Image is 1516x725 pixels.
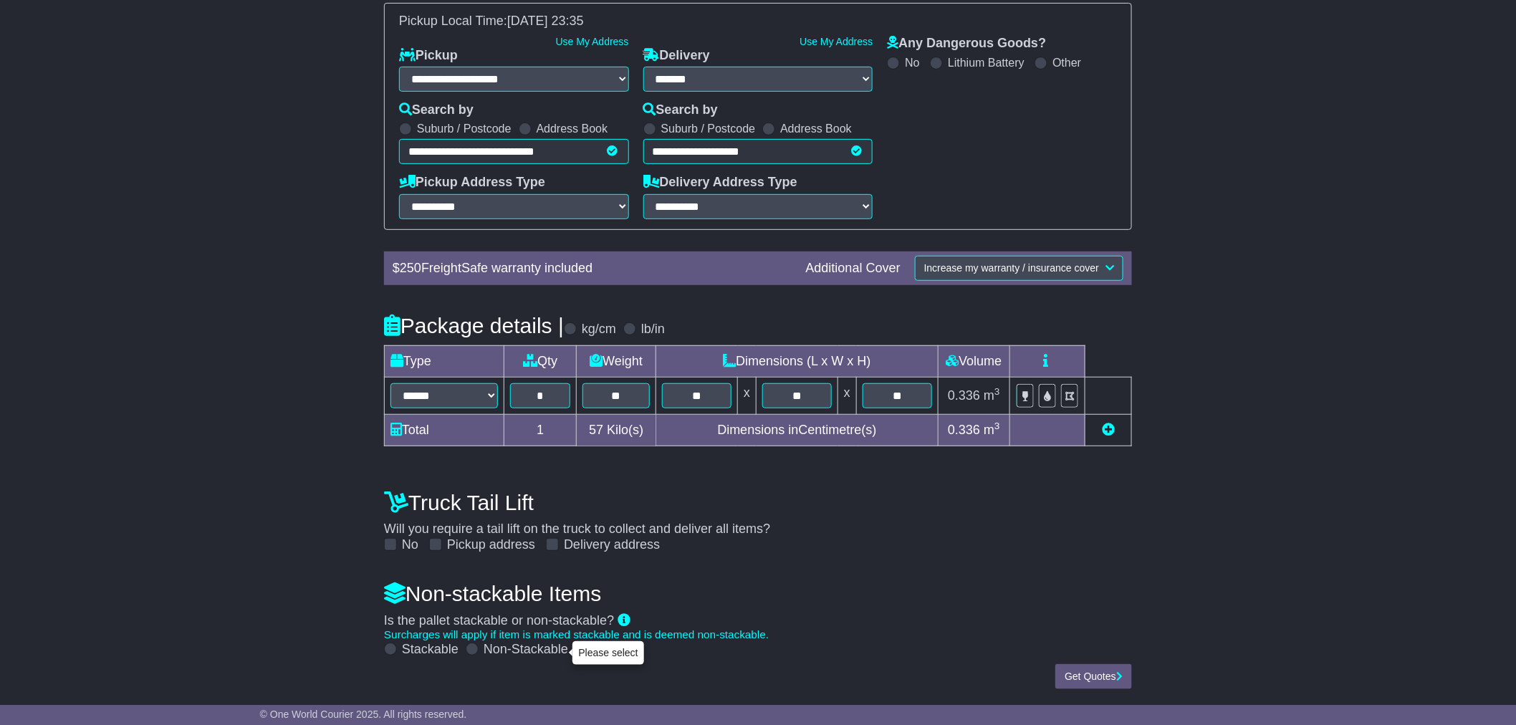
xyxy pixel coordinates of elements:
span: Is the pallet stackable or non-stackable? [384,613,614,628]
td: Total [385,415,504,446]
label: Non-Stackable [484,642,568,658]
h4: Truck Tail Lift [384,491,1132,514]
label: Suburb / Postcode [417,122,512,135]
span: 250 [400,261,421,275]
label: Stackable [402,642,459,658]
a: Use My Address [556,36,629,47]
td: Dimensions in Centimetre(s) [656,415,939,446]
td: x [838,377,856,414]
span: © One World Courier 2025. All rights reserved. [260,709,467,720]
label: lb/in [641,322,665,337]
a: Add new item [1102,423,1115,437]
td: Qty [504,345,577,377]
label: Any Dangerous Goods? [887,36,1046,52]
span: 0.336 [948,388,980,403]
a: Use My Address [800,36,873,47]
label: Address Book [537,122,608,135]
div: Pickup Local Time: [392,14,1124,29]
button: Get Quotes [1055,664,1132,689]
div: Please select [573,642,643,664]
td: Type [385,345,504,377]
span: m [984,423,1000,437]
h4: Package details | [384,314,564,337]
label: Other [1052,56,1081,69]
label: Suburb / Postcode [661,122,756,135]
span: m [984,388,1000,403]
div: Surcharges will apply if item is marked stackable and is deemed non-stackable. [384,628,1132,641]
div: Additional Cover [799,261,908,277]
label: No [905,56,919,69]
sup: 3 [994,386,1000,397]
span: Increase my warranty / insurance cover [924,262,1099,274]
label: Pickup Address Type [399,175,545,191]
button: Increase my warranty / insurance cover [915,256,1123,281]
label: kg/cm [582,322,616,337]
label: Delivery [643,48,710,64]
label: No [402,537,418,553]
label: Delivery Address Type [643,175,797,191]
label: Lithium Battery [948,56,1025,69]
label: Pickup [399,48,458,64]
td: Kilo(s) [577,415,656,446]
span: 0.336 [948,423,980,437]
h4: Non-stackable Items [384,582,1132,605]
label: Search by [643,102,718,118]
span: 57 [589,423,603,437]
label: Pickup address [447,537,535,553]
span: [DATE] 23:35 [507,14,584,28]
td: Dimensions (L x W x H) [656,345,939,377]
td: Weight [577,345,656,377]
label: Address Book [780,122,852,135]
sup: 3 [994,421,1000,431]
td: Volume [938,345,1009,377]
td: 1 [504,415,577,446]
td: x [738,377,757,414]
label: Search by [399,102,474,118]
div: $ FreightSafe warranty included [385,261,799,277]
div: Will you require a tail lift on the truck to collect and deliver all items? [377,483,1139,553]
label: Delivery address [564,537,660,553]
